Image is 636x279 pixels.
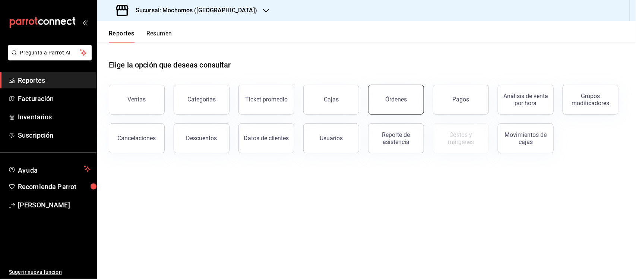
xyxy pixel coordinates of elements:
[303,85,359,115] button: Cajas
[18,75,91,85] span: Reportes
[245,96,288,103] div: Ticket promedio
[563,85,618,115] button: Grupos modificadores
[18,200,91,210] span: [PERSON_NAME]
[18,130,91,140] span: Suscripción
[238,85,294,115] button: Ticket promedio
[130,6,257,15] h3: Sucursal: Mochomos ([GEOGRAPHIC_DATA])
[498,85,554,115] button: Análisis de venta por hora
[186,135,217,142] div: Descuentos
[18,164,81,173] span: Ayuda
[303,123,359,153] button: Usuarios
[5,54,92,62] a: Pregunta a Parrot AI
[8,45,92,60] button: Pregunta a Parrot AI
[238,123,294,153] button: Datos de clientes
[174,85,230,115] button: Categorías
[109,85,165,115] button: Ventas
[109,123,165,153] button: Cancelaciones
[324,96,339,103] div: Cajas
[9,268,91,276] span: Sugerir nueva función
[433,85,489,115] button: Pagos
[567,93,614,107] div: Grupos modificadores
[244,135,289,142] div: Datos de clientes
[503,93,549,107] div: Análisis de venta por hora
[18,182,91,192] span: Recomienda Parrot
[109,30,135,43] button: Reportes
[373,131,419,145] div: Reporte de asistencia
[109,59,231,70] h1: Elige la opción que deseas consultar
[385,96,407,103] div: Órdenes
[498,123,554,153] button: Movimientos de cajas
[174,123,230,153] button: Descuentos
[128,96,146,103] div: Ventas
[503,131,549,145] div: Movimientos de cajas
[109,30,172,43] div: navigation tabs
[118,135,156,142] div: Cancelaciones
[368,85,424,115] button: Órdenes
[18,94,91,104] span: Facturación
[20,49,80,57] span: Pregunta a Parrot AI
[433,123,489,153] button: Contrata inventarios para ver este reporte
[82,19,88,25] button: open_drawer_menu
[453,96,469,103] div: Pagos
[18,112,91,122] span: Inventarios
[187,96,216,103] div: Categorías
[368,123,424,153] button: Reporte de asistencia
[146,30,172,43] button: Resumen
[320,135,343,142] div: Usuarios
[438,131,484,145] div: Costos y márgenes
